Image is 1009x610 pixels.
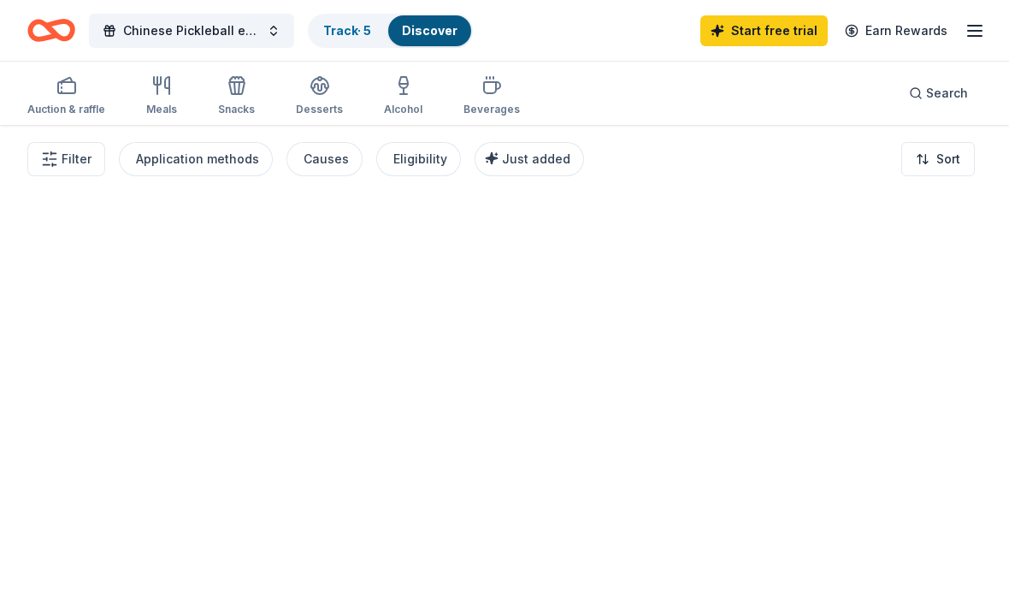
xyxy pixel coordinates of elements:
div: Beverages [463,103,520,116]
button: Alcohol [384,68,422,125]
a: Start free trial [700,15,828,46]
button: Application methods [119,142,273,176]
button: Sort [901,142,975,176]
button: Chinese Pickleball exchange [89,14,294,48]
span: Sort [936,149,960,169]
button: Beverages [463,68,520,125]
button: Causes [286,142,363,176]
span: Search [926,83,968,104]
a: Discover [402,23,457,38]
div: Snacks [218,103,255,116]
button: Eligibility [376,142,461,176]
button: Meals [146,68,177,125]
button: Track· 5Discover [308,14,473,48]
div: Meals [146,103,177,116]
button: Snacks [218,68,255,125]
button: Just added [475,142,584,176]
div: Desserts [296,103,343,116]
button: Filter [27,142,105,176]
div: Causes [304,149,349,169]
div: Auction & raffle [27,103,105,116]
span: Chinese Pickleball exchange [123,21,260,41]
a: Home [27,10,75,50]
span: Just added [502,151,570,166]
span: Filter [62,149,91,169]
div: Alcohol [384,103,422,116]
button: Desserts [296,68,343,125]
button: Search [895,76,982,110]
a: Earn Rewards [835,15,958,46]
div: Eligibility [393,149,447,169]
div: Application methods [136,149,259,169]
button: Auction & raffle [27,68,105,125]
a: Track· 5 [323,23,371,38]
